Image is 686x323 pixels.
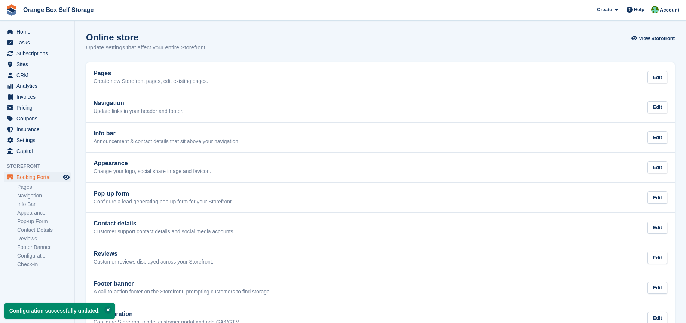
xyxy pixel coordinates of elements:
p: A call-to-action footer on the Storefront, prompting customers to find storage. [94,289,271,295]
h2: Reviews [94,250,214,257]
span: Coupons [16,113,61,124]
a: Contact Details [17,227,71,234]
span: View Storefront [639,35,675,42]
a: Appearance Change your logo, social share image and favicon. Edit [86,153,675,182]
a: Contact details Customer support contact details and social media accounts. Edit [86,213,675,243]
div: Edit [647,71,667,83]
div: Edit [647,131,667,144]
span: Pricing [16,102,61,113]
p: Configure a lead generating pop-up form for your Storefront. [94,199,233,205]
img: Binder Bhardwaj [651,6,659,13]
a: menu [4,59,71,70]
h2: Info bar [94,130,240,137]
a: Reviews [17,235,71,242]
p: Configuration successfully updated. [4,303,115,319]
span: Insurance [16,124,61,135]
span: Analytics [16,81,61,91]
div: Edit [647,252,667,264]
a: menu [4,81,71,91]
div: Edit [647,222,667,234]
a: Check-in [17,261,71,268]
a: Pop-up form Configure a lead generating pop-up form for your Storefront. Edit [86,183,675,213]
span: Account [660,6,679,14]
p: Announcement & contact details that sit above your navigation. [94,138,240,145]
a: menu [4,48,71,59]
span: Sites [16,59,61,70]
span: Create [597,6,612,13]
h2: Navigation [94,100,184,107]
a: menu [4,70,71,80]
a: menu [4,92,71,102]
span: Capital [16,146,61,156]
a: Pages [17,184,71,191]
a: Pop-up Form [17,218,71,225]
a: Footer banner A call-to-action footer on the Storefront, prompting customers to find storage. Edit [86,273,675,303]
a: menu [4,135,71,145]
a: menu [4,102,71,113]
p: Customer support contact details and social media accounts. [94,228,235,235]
a: menu [4,146,71,156]
h1: Online store [86,32,207,42]
a: menu [4,172,71,182]
p: Change your logo, social share image and favicon. [94,168,211,175]
a: menu [4,113,71,124]
h2: Contact details [94,220,235,227]
span: CRM [16,70,61,80]
h2: Pages [94,70,208,77]
a: Footer Banner [17,244,71,251]
span: Settings [16,135,61,145]
a: menu [4,27,71,37]
a: Info bar Announcement & contact details that sit above your navigation. Edit [86,123,675,153]
h2: Appearance [94,160,211,167]
a: menu [4,37,71,48]
a: View Storefront [633,32,675,44]
span: Booking Portal [16,172,61,182]
p: Create new Storefront pages, edit existing pages. [94,78,208,85]
a: menu [4,124,71,135]
a: Navigation Update links in your header and footer. Edit [86,92,675,122]
a: Reviews Customer reviews displayed across your Storefront. Edit [86,243,675,273]
span: Storefront [7,163,74,170]
a: Configuration [17,252,71,259]
div: Edit [647,161,667,174]
span: Help [634,6,644,13]
a: Appearance [17,209,71,216]
a: Pages Create new Storefront pages, edit existing pages. Edit [86,62,675,92]
a: Preview store [62,173,71,182]
p: Customer reviews displayed across your Storefront. [94,259,214,265]
div: Edit [647,282,667,294]
span: Invoices [16,92,61,102]
span: Home [16,27,61,37]
h2: Footer banner [94,280,271,287]
p: Update links in your header and footer. [94,108,184,115]
a: Navigation [17,192,71,199]
h2: Configuration [94,311,241,317]
h2: Pop-up form [94,190,233,197]
img: stora-icon-8386f47178a22dfd0bd8f6a31ec36ba5ce8667c1dd55bd0f319d3a0aa187defe.svg [6,4,17,16]
a: Info Bar [17,201,71,208]
div: Edit [647,191,667,204]
div: Edit [647,101,667,114]
span: Subscriptions [16,48,61,59]
span: Tasks [16,37,61,48]
a: Orange Box Self Storage [20,4,97,16]
p: Update settings that affect your entire Storefront. [86,43,207,52]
